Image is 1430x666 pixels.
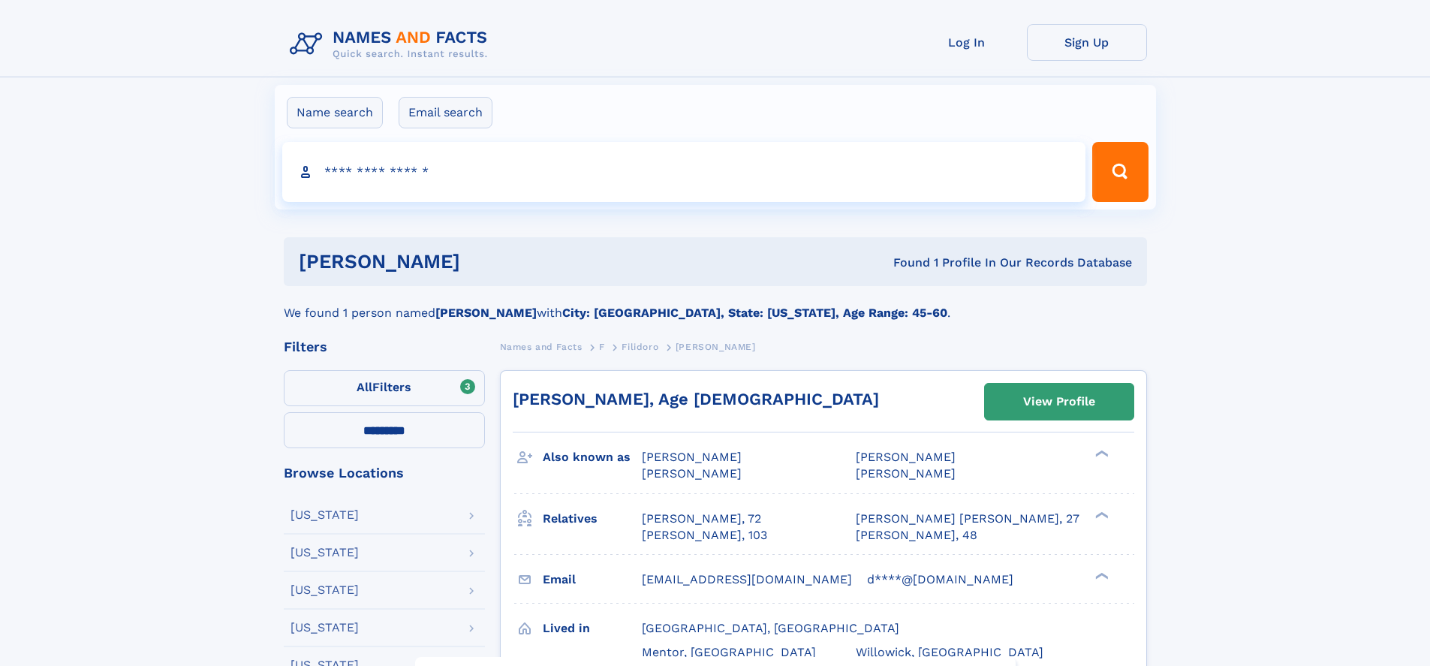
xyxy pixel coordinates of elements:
[622,337,658,356] a: Filidoro
[287,97,383,128] label: Name search
[642,466,742,481] span: [PERSON_NAME]
[676,255,1132,271] div: Found 1 Profile In Our Records Database
[543,506,642,532] h3: Relatives
[856,450,956,464] span: [PERSON_NAME]
[1027,24,1147,61] a: Sign Up
[642,511,761,527] a: [PERSON_NAME], 72
[284,340,485,354] div: Filters
[1023,384,1095,419] div: View Profile
[1091,449,1109,459] div: ❯
[291,622,359,634] div: [US_STATE]
[284,24,500,65] img: Logo Names and Facts
[1091,571,1109,580] div: ❯
[357,380,372,394] span: All
[435,306,537,320] b: [PERSON_NAME]
[291,509,359,521] div: [US_STATE]
[284,466,485,480] div: Browse Locations
[282,142,1086,202] input: search input
[676,342,756,352] span: [PERSON_NAME]
[543,567,642,592] h3: Email
[856,645,1043,659] span: Willowick, [GEOGRAPHIC_DATA]
[291,547,359,559] div: [US_STATE]
[622,342,658,352] span: Filidoro
[284,370,485,406] label: Filters
[642,527,767,544] a: [PERSON_NAME], 103
[985,384,1133,420] a: View Profile
[1092,142,1148,202] button: Search Button
[907,24,1027,61] a: Log In
[599,337,605,356] a: F
[642,450,742,464] span: [PERSON_NAME]
[500,337,583,356] a: Names and Facts
[856,527,977,544] a: [PERSON_NAME], 48
[642,645,816,659] span: Mentor, [GEOGRAPHIC_DATA]
[642,572,852,586] span: [EMAIL_ADDRESS][DOMAIN_NAME]
[562,306,947,320] b: City: [GEOGRAPHIC_DATA], State: [US_STATE], Age Range: 45-60
[856,511,1079,527] a: [PERSON_NAME] [PERSON_NAME], 27
[543,445,642,470] h3: Also known as
[291,584,359,596] div: [US_STATE]
[642,621,899,635] span: [GEOGRAPHIC_DATA], [GEOGRAPHIC_DATA]
[513,390,879,408] a: [PERSON_NAME], Age [DEMOGRAPHIC_DATA]
[543,616,642,641] h3: Lived in
[599,342,605,352] span: F
[1091,510,1109,520] div: ❯
[299,252,677,271] h1: [PERSON_NAME]
[399,97,492,128] label: Email search
[284,286,1147,322] div: We found 1 person named with .
[856,466,956,481] span: [PERSON_NAME]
